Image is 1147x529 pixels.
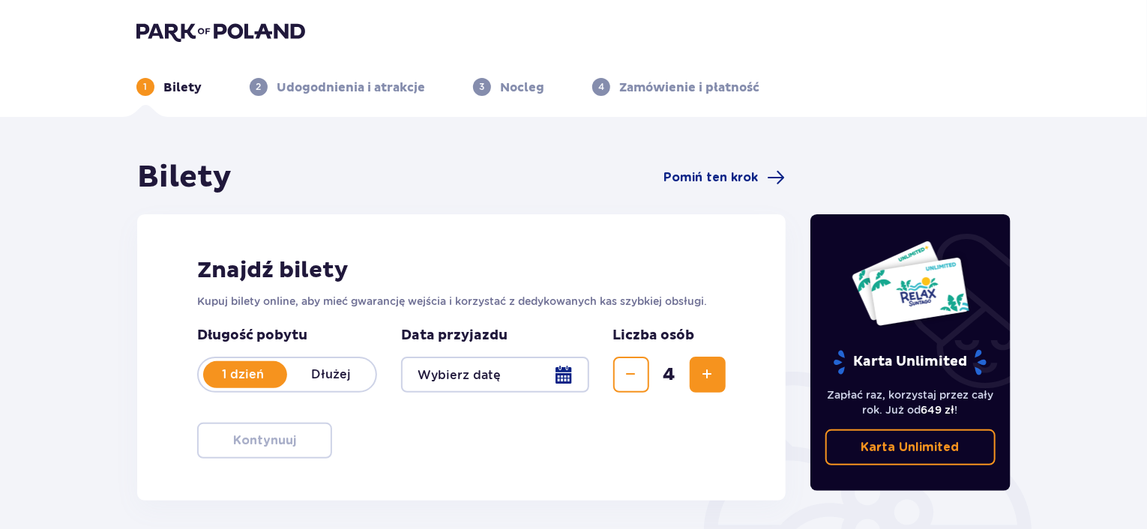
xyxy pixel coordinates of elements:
[136,78,202,96] div: 1Bilety
[287,366,376,383] p: Dłużej
[664,169,759,186] span: Pomiń ten krok
[832,349,988,375] p: Karta Unlimited
[163,79,202,96] p: Bilety
[690,357,726,393] button: Zwiększ
[197,294,726,309] p: Kupuj bilety online, aby mieć gwarancję wejścia i korzystać z dedykowanych kas szybkiej obsługi.
[473,78,544,96] div: 3Nocleg
[592,78,759,96] div: 4Zamówienie i płatność
[144,80,148,94] p: 1
[256,80,262,94] p: 2
[598,80,604,94] p: 4
[277,79,425,96] p: Udogodnienia i atrakcje
[197,256,726,285] h2: Znajdź bilety
[401,327,508,345] p: Data przyjazdu
[136,21,305,42] img: Park of Poland logo
[250,78,425,96] div: 2Udogodnienia i atrakcje
[619,79,759,96] p: Zamówienie i płatność
[664,169,786,187] a: Pomiń ten krok
[197,327,377,345] p: Długość pobytu
[861,439,960,456] p: Karta Unlimited
[500,79,544,96] p: Nocleg
[137,159,232,196] h1: Bilety
[652,363,687,386] span: 4
[921,404,955,416] span: 649 zł
[613,327,695,345] p: Liczba osób
[480,80,485,94] p: 3
[825,387,996,417] p: Zapłać raz, korzystaj przez cały rok. Już od !
[233,432,296,449] p: Kontynuuj
[613,357,649,393] button: Zmniejsz
[825,429,996,465] a: Karta Unlimited
[197,423,332,459] button: Kontynuuj
[199,366,287,383] p: 1 dzień
[851,240,970,327] img: Dwie karty całoroczne do Suntago z napisem 'UNLIMITED RELAX', na białym tle z tropikalnymi liśćmi...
